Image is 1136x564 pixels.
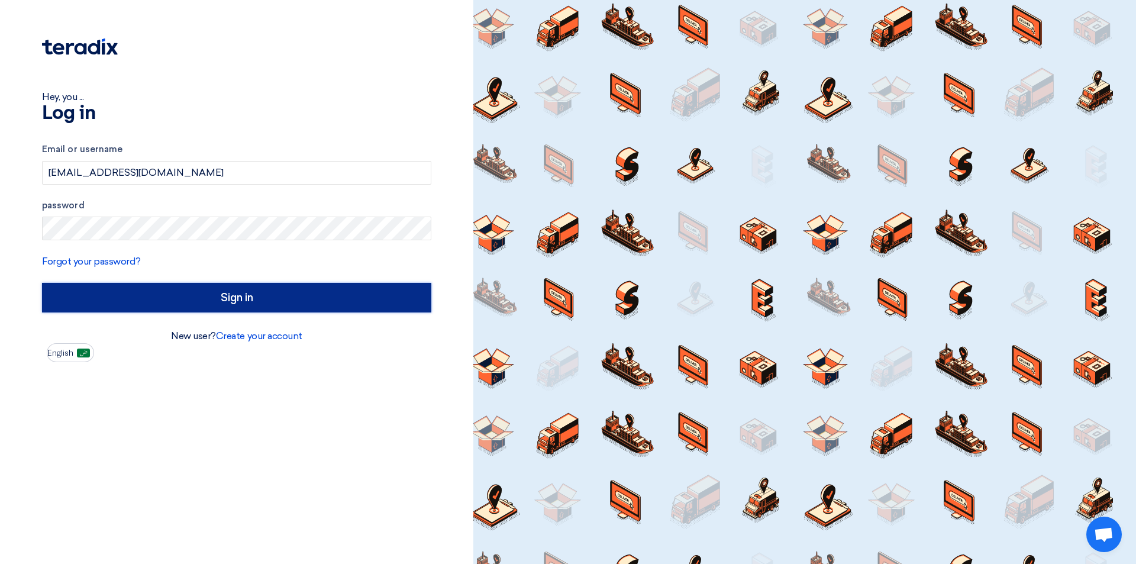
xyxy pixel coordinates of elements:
[77,349,90,357] img: ar-AR.png
[42,161,431,185] input: Enter your business email or username
[42,283,431,312] input: Sign in
[171,330,216,341] font: New user?
[47,348,73,358] font: English
[1086,517,1122,552] div: Open chat
[216,330,302,341] a: Create your account
[42,256,141,267] a: Forgot your password?
[42,200,85,211] font: password
[42,38,118,55] img: Teradix logo
[47,343,94,362] button: English
[42,104,95,123] font: Log in
[42,91,83,102] font: Hey, you ...
[42,144,122,154] font: Email or username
